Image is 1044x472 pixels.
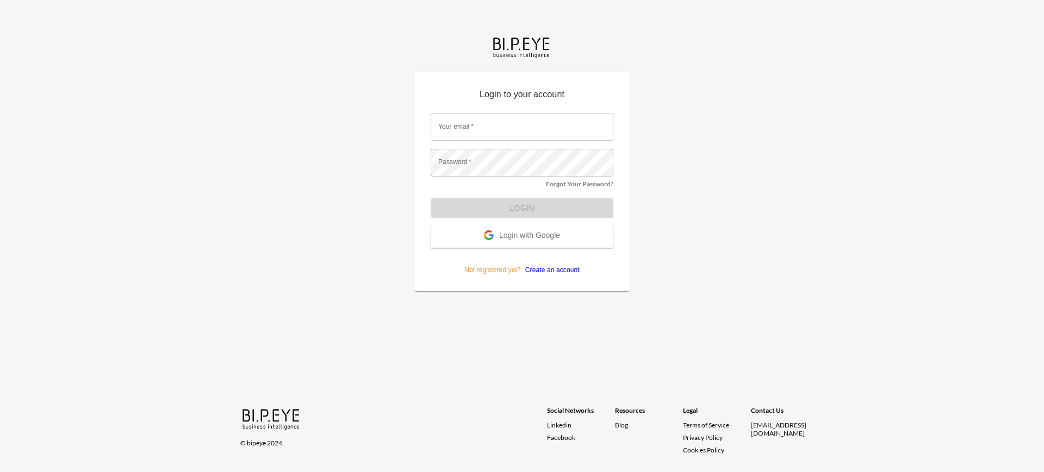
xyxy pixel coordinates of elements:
img: bipeye-logo [491,35,553,59]
a: Cookies Policy [683,446,724,454]
p: Not registered yet? [431,248,613,275]
a: Linkedin [547,421,615,429]
a: Blog [615,421,628,429]
a: Privacy Policy [683,433,723,442]
span: Facebook [547,433,575,442]
div: Contact Us [751,406,819,421]
button: Login with Google [431,224,613,248]
div: [EMAIL_ADDRESS][DOMAIN_NAME] [751,421,819,437]
div: Legal [683,406,751,421]
img: bipeye-logo [240,406,303,431]
a: Facebook [547,433,615,442]
a: Forgot Your Password? [546,180,613,188]
div: Resources [615,406,683,421]
a: Terms of Service [683,421,747,429]
a: Create an account [521,266,580,274]
p: Login to your account [431,88,613,105]
span: Login with Google [499,231,560,242]
div: © bipeye 2024. [240,432,532,447]
span: Linkedin [547,421,571,429]
div: Social Networks [547,406,615,421]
